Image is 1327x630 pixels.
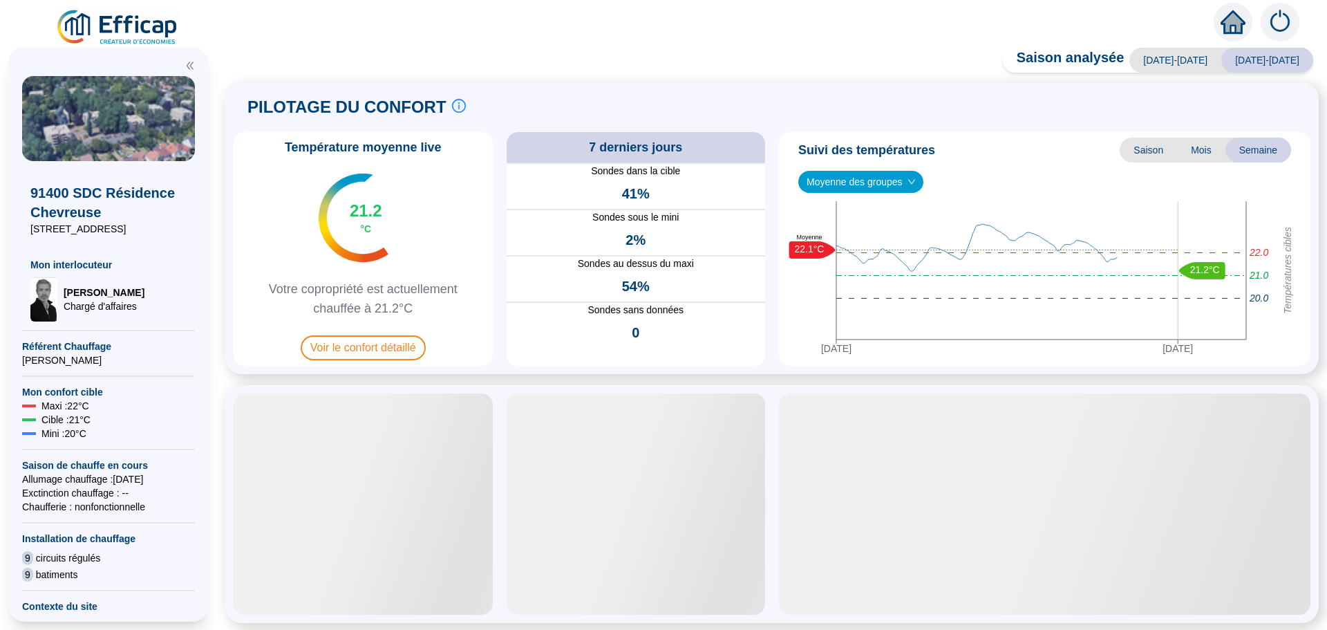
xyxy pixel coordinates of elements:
[55,8,180,47] img: efficap energie logo
[589,138,682,157] span: 7 derniers jours
[276,138,450,157] span: Température moyenne live
[64,299,144,313] span: Chargé d'affaires
[30,258,187,272] span: Mon interlocuteur
[360,222,371,236] span: °C
[22,458,195,472] span: Saison de chauffe en cours
[1003,48,1124,73] span: Saison analysée
[41,413,91,427] span: Cible : 21 °C
[1163,343,1193,354] tspan: [DATE]
[625,230,646,250] span: 2%
[36,568,78,582] span: batiments
[622,277,650,296] span: 54%
[507,257,766,271] span: Sondes au dessus du maxi
[795,243,825,254] text: 22.1°C
[907,178,916,186] span: down
[22,472,195,486] span: Allumage chauffage : [DATE]
[22,486,195,500] span: Exctinction chauffage : --
[1120,138,1177,163] span: Saison
[1249,270,1268,281] tspan: 21.0
[301,335,426,360] span: Voir le confort détaillé
[22,353,195,367] span: [PERSON_NAME]
[622,184,650,203] span: 41%
[796,234,822,241] text: Moyenne
[22,340,195,353] span: Référent Chauffage
[185,61,195,71] span: double-left
[30,277,58,322] img: Chargé d'affaires
[247,96,446,118] span: PILOTAGE DU CONFORT
[452,99,466,113] span: info-circle
[64,286,144,299] span: [PERSON_NAME]
[36,551,100,565] span: circuits régulés
[22,600,195,613] span: Contexte du site
[1221,48,1313,73] span: [DATE]-[DATE]
[1190,264,1220,275] text: 21.2°C
[821,343,851,354] tspan: [DATE]
[319,174,388,262] img: indicateur températures
[1177,138,1225,163] span: Mois
[807,172,915,192] span: Moyenne des groupes
[30,183,187,222] span: 91400 SDC Résidence Chevreuse
[507,210,766,225] span: Sondes sous le mini
[1221,10,1245,35] span: home
[22,568,33,582] span: 9
[1249,293,1268,304] tspan: 20.0
[1282,227,1293,314] tspan: Températures cibles
[1225,138,1291,163] span: Semaine
[350,200,382,222] span: 21.2
[239,279,487,318] span: Votre copropriété est actuellement chauffée à 21.2°C
[1249,247,1268,258] tspan: 22.0
[22,385,195,399] span: Mon confort cible
[30,222,187,236] span: [STREET_ADDRESS]
[22,551,33,565] span: 9
[22,532,195,546] span: Installation de chauffage
[41,427,86,441] span: Mini : 20 °C
[41,399,89,413] span: Maxi : 22 °C
[22,500,195,514] span: Chaufferie : non fonctionnelle
[507,164,766,178] span: Sondes dans la cible
[632,323,639,342] span: 0
[798,140,935,160] span: Suivi des températures
[1261,3,1299,41] img: alerts
[1129,48,1221,73] span: [DATE]-[DATE]
[507,303,766,317] span: Sondes sans données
